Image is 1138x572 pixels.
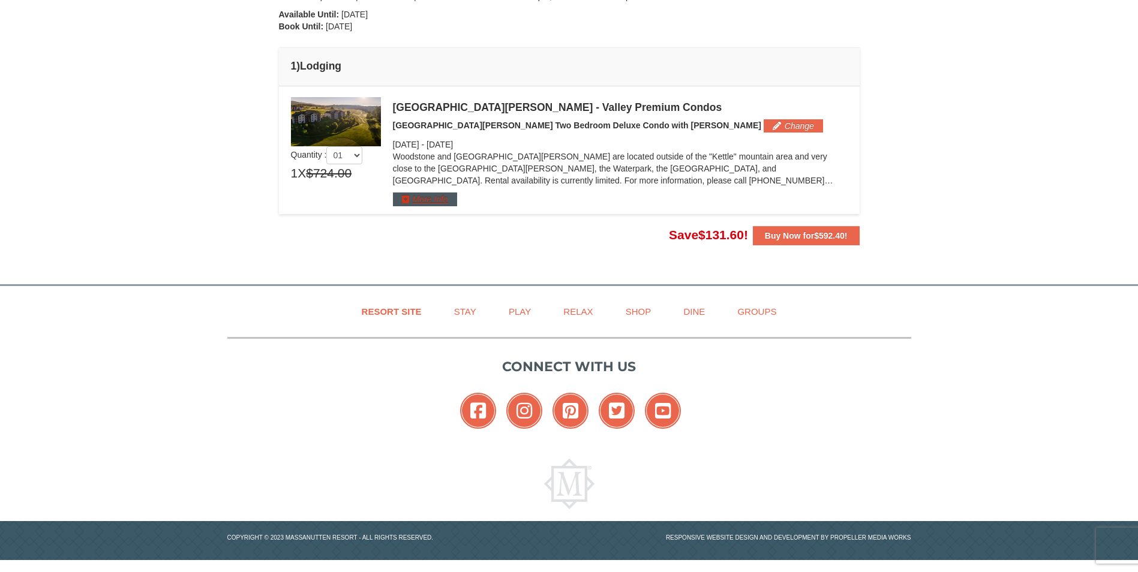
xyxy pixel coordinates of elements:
[279,22,324,31] strong: Book Until:
[814,231,845,240] span: $592.40
[753,226,860,245] button: Buy Now for$592.40!
[347,298,437,325] a: Resort Site
[764,119,823,133] button: Change
[427,140,453,149] span: [DATE]
[218,533,569,542] p: Copyright © 2023 Massanutten Resort - All Rights Reserved.
[393,101,848,113] div: [GEOGRAPHIC_DATA][PERSON_NAME] - Valley Premium Condos
[668,298,720,325] a: Dine
[298,164,306,182] span: X
[421,140,424,149] span: -
[722,298,791,325] a: Groups
[326,22,352,31] span: [DATE]
[227,357,911,377] p: Connect with us
[544,459,594,509] img: Massanutten Resort Logo
[393,121,761,130] span: [GEOGRAPHIC_DATA][PERSON_NAME] Two Bedroom Deluxe Condo with [PERSON_NAME]
[279,10,340,19] strong: Available Until:
[548,298,608,325] a: Relax
[393,140,419,149] span: [DATE]
[341,10,368,19] span: [DATE]
[291,164,298,182] span: 1
[765,231,848,240] strong: Buy Now for !
[291,60,848,72] h4: 1 Lodging
[669,228,748,242] span: Save !
[439,298,491,325] a: Stay
[494,298,546,325] a: Play
[291,97,381,146] img: 19219041-4-ec11c166.jpg
[306,164,352,182] span: $724.00
[698,228,744,242] span: $131.60
[611,298,666,325] a: Shop
[666,534,911,541] a: Responsive website design and development by Propeller Media Works
[291,150,363,159] span: Quantity :
[393,192,457,206] button: More Info
[393,150,848,186] p: Woodstone and [GEOGRAPHIC_DATA][PERSON_NAME] are located outside of the "Kettle" mountain area an...
[296,60,300,72] span: )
